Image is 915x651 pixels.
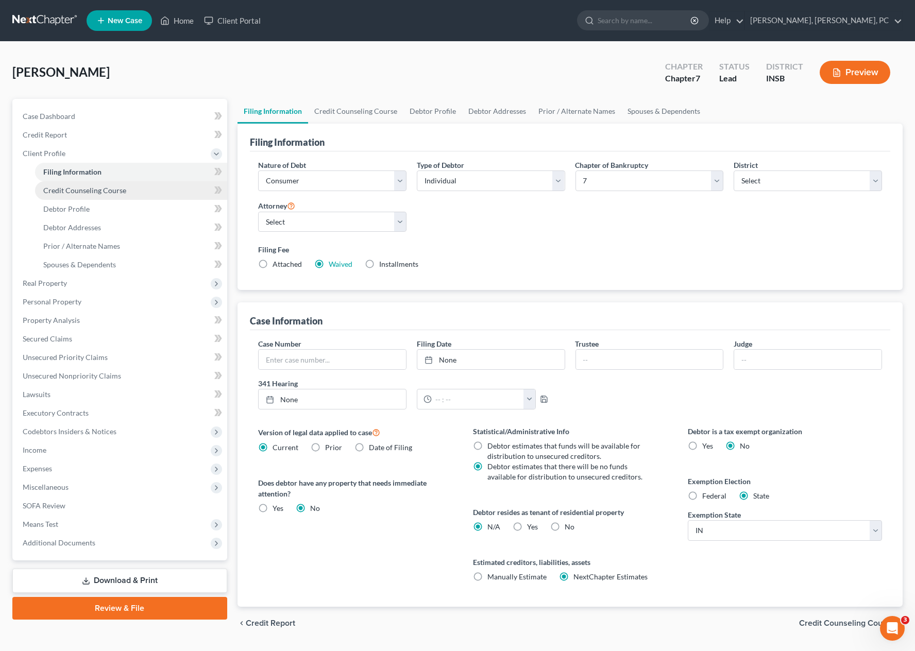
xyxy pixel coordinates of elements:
[734,338,752,349] label: Judge
[688,509,741,520] label: Exemption State
[880,616,905,641] iframe: Intercom live chat
[23,297,81,306] span: Personal Property
[23,149,65,158] span: Client Profile
[417,350,565,369] a: None
[462,99,532,124] a: Debtor Addresses
[527,522,538,531] span: Yes
[702,441,713,450] span: Yes
[23,130,67,139] span: Credit Report
[329,260,352,268] a: Waived
[238,99,308,124] a: Filing Information
[12,597,227,620] a: Review & File
[250,136,325,148] div: Filing Information
[576,350,723,369] input: --
[565,522,574,531] span: No
[238,619,295,627] button: chevron_left Credit Report
[23,427,116,436] span: Codebtors Insiders & Notices
[688,426,882,437] label: Debtor is a tax exempt organization
[14,348,227,367] a: Unsecured Priority Claims
[155,11,199,30] a: Home
[575,338,599,349] label: Trustee
[473,557,667,568] label: Estimated creditors, liabilities, assets
[14,330,227,348] a: Secured Claims
[734,160,758,170] label: District
[23,279,67,287] span: Real Property
[14,404,227,422] a: Executory Contracts
[473,426,667,437] label: Statistical/Administrative Info
[23,483,69,491] span: Miscellaneous
[108,17,142,25] span: New Case
[35,218,227,237] a: Debtor Addresses
[12,569,227,593] a: Download & Print
[43,242,120,250] span: Prior / Alternate Names
[259,350,406,369] input: Enter case number...
[487,441,640,460] span: Debtor estimates that funds will be available for distribution to unsecured creditors.
[688,476,882,487] label: Exemption Election
[665,73,703,84] div: Chapter
[709,11,744,30] a: Help
[532,99,621,124] a: Prior / Alternate Names
[238,619,246,627] i: chevron_left
[14,311,227,330] a: Property Analysis
[598,11,692,30] input: Search by name...
[250,315,323,327] div: Case Information
[308,99,403,124] a: Credit Counseling Course
[258,426,452,438] label: Version of legal data applied to case
[43,167,101,176] span: Filing Information
[325,443,342,452] span: Prior
[12,64,110,79] span: [PERSON_NAME]
[621,99,706,124] a: Spouses & Dependents
[35,181,227,200] a: Credit Counseling Course
[379,260,418,268] span: Installments
[43,204,90,213] span: Debtor Profile
[432,389,524,409] input: -- : --
[23,501,65,510] span: SOFA Review
[23,520,58,528] span: Means Test
[665,61,703,73] div: Chapter
[734,350,882,369] input: --
[23,316,80,324] span: Property Analysis
[14,126,227,144] a: Credit Report
[258,199,295,212] label: Attorney
[901,616,909,624] span: 3
[23,390,50,399] span: Lawsuits
[23,538,95,547] span: Additional Documents
[719,61,750,73] div: Status
[23,408,89,417] span: Executory Contracts
[253,378,570,389] label: 341 Hearing
[43,186,126,195] span: Credit Counseling Course
[369,443,412,452] span: Date of Filing
[719,73,750,84] div: Lead
[199,11,266,30] a: Client Portal
[740,441,750,450] span: No
[35,237,227,255] a: Prior / Alternate Names
[273,260,302,268] span: Attached
[23,464,52,473] span: Expenses
[702,491,726,500] span: Federal
[23,446,46,454] span: Income
[35,255,227,274] a: Spouses & Dependents
[487,522,500,531] span: N/A
[766,61,803,73] div: District
[23,353,108,362] span: Unsecured Priority Claims
[14,385,227,404] a: Lawsuits
[473,507,667,518] label: Debtor resides as tenant of residential property
[766,73,803,84] div: INSB
[259,389,406,409] a: None
[35,163,227,181] a: Filing Information
[23,112,75,121] span: Case Dashboard
[799,619,903,627] button: Credit Counseling Course chevron_right
[417,338,451,349] label: Filing Date
[820,61,890,84] button: Preview
[258,160,306,170] label: Nature of Debt
[273,443,298,452] span: Current
[403,99,462,124] a: Debtor Profile
[258,244,882,255] label: Filing Fee
[14,367,227,385] a: Unsecured Nonpriority Claims
[14,496,227,515] a: SOFA Review
[310,504,320,512] span: No
[417,160,464,170] label: Type of Debtor
[23,371,121,380] span: Unsecured Nonpriority Claims
[258,338,301,349] label: Case Number
[573,572,648,581] span: NextChapter Estimates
